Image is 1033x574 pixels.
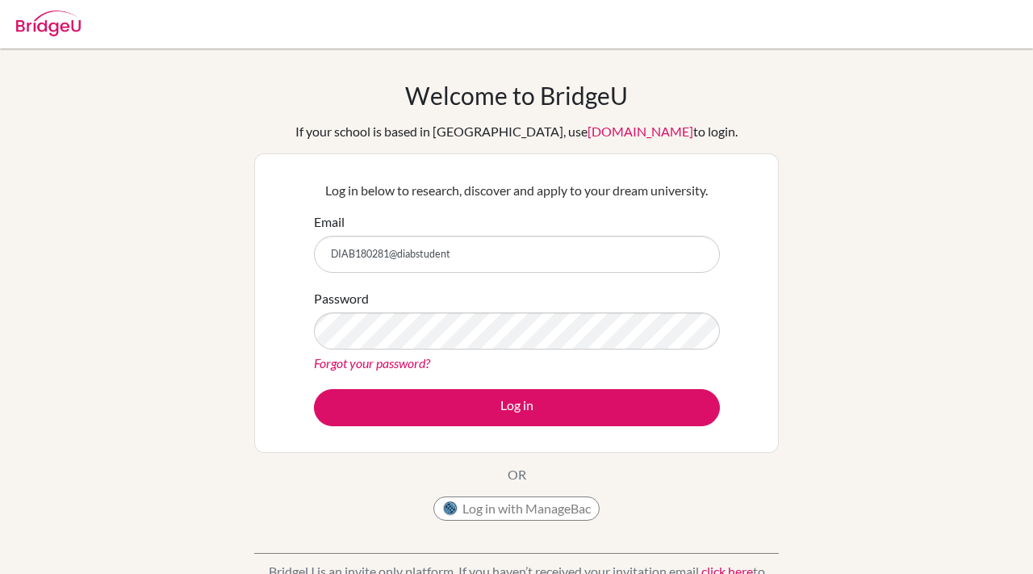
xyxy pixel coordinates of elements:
p: Log in below to research, discover and apply to your dream university. [314,181,720,200]
h1: Welcome to BridgeU [405,81,628,110]
a: [DOMAIN_NAME] [588,124,693,139]
label: Email [314,212,345,232]
img: Bridge-U [16,10,81,36]
button: Log in with ManageBac [433,496,600,521]
a: Forgot your password? [314,355,430,371]
div: If your school is based in [GEOGRAPHIC_DATA], use to login. [295,122,738,141]
p: OR [508,465,526,484]
label: Password [314,289,369,308]
button: Log in [314,389,720,426]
